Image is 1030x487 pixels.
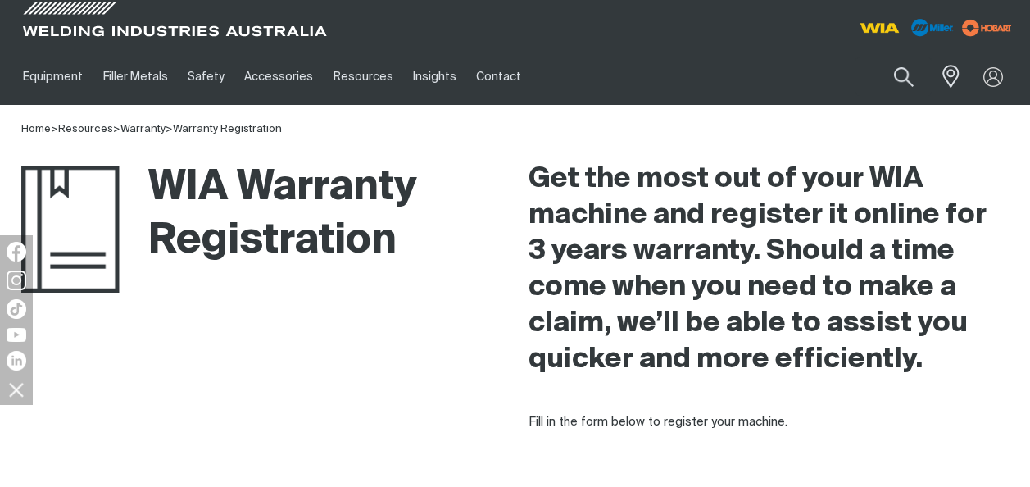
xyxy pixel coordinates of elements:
[7,351,26,371] img: LinkedIn
[324,48,403,105] a: Resources
[7,299,26,319] img: TikTok
[173,124,282,134] a: Warranty Registration
[51,124,58,134] span: >
[21,124,51,134] a: Home
[7,328,26,342] img: YouTube
[2,375,30,403] img: hide socials
[466,48,531,105] a: Contact
[403,48,466,105] a: Insights
[7,242,26,262] img: Facebook
[13,48,93,105] a: Equipment
[166,124,173,134] span: >
[21,162,502,268] h1: WIA Warranty Registration
[529,413,1010,432] p: Fill in the form below to register your machine.
[58,124,120,134] span: >
[120,124,166,134] a: Warranty
[876,57,932,96] button: Search products
[178,48,234,105] a: Safety
[93,48,177,105] a: Filler Metals
[957,16,1017,40] img: miller
[855,57,932,96] input: Product name or item number...
[7,271,26,290] img: Instagram
[13,48,766,105] nav: Main
[529,162,1010,378] h2: Get the most out of your WIA machine and register it online for 3 years warranty. Should a time c...
[234,48,323,105] a: Accessories
[58,124,113,134] a: Resources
